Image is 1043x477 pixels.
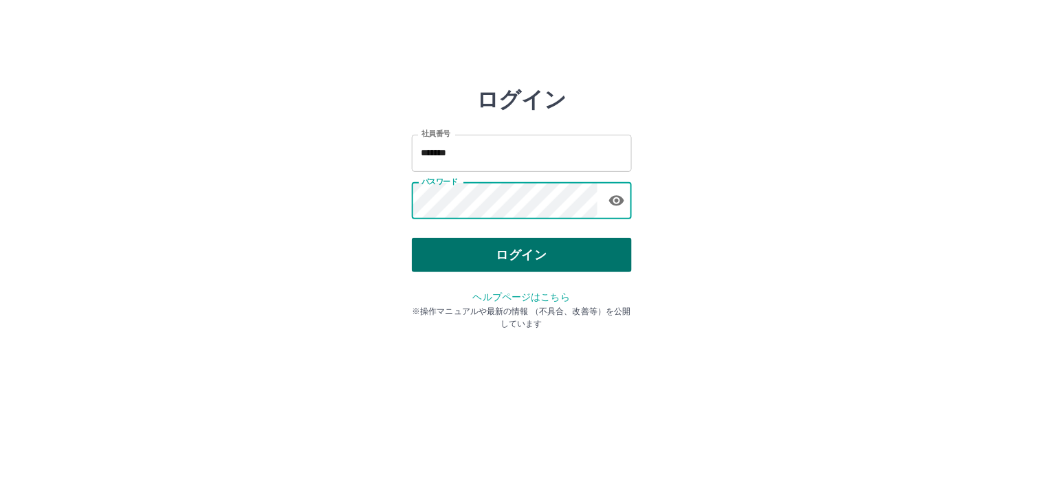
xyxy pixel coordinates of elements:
p: ※操作マニュアルや最新の情報 （不具合、改善等）を公開しています [412,305,632,330]
label: パスワード [421,177,458,187]
label: 社員番号 [421,129,450,139]
h2: ログイン [476,87,567,113]
button: ログイン [412,238,632,272]
a: ヘルプページはこちら [473,291,570,302]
